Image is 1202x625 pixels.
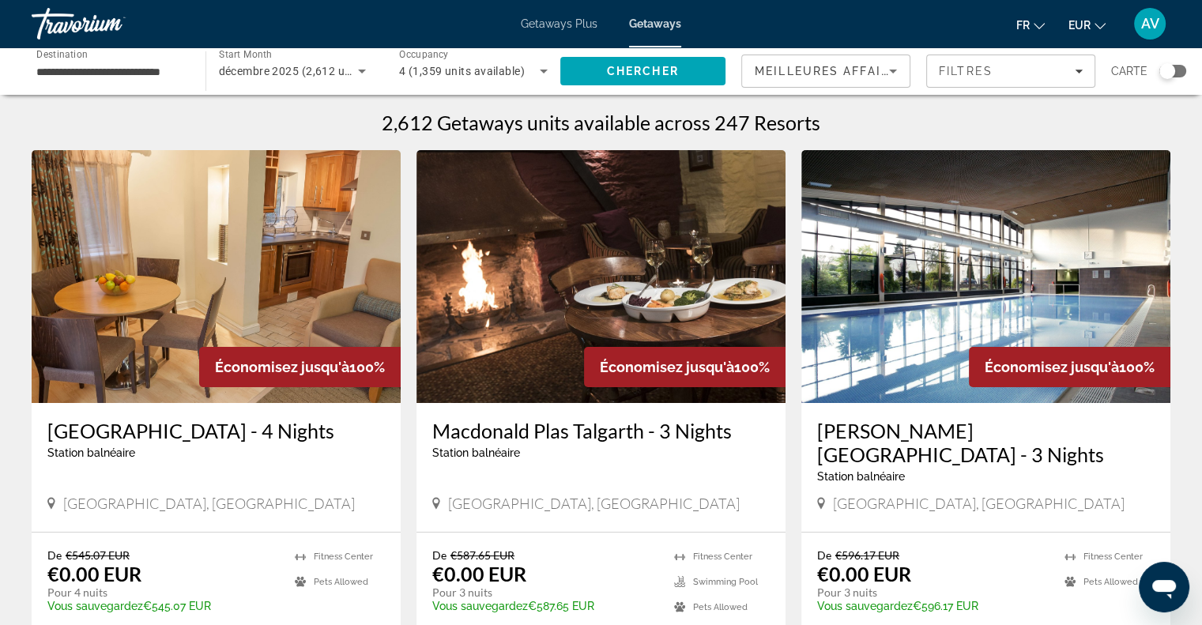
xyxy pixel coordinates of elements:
[1068,19,1091,32] span: EUR
[66,548,130,562] span: €545.07 EUR
[833,495,1125,512] span: [GEOGRAPHIC_DATA], [GEOGRAPHIC_DATA]
[835,548,899,562] span: €596.17 EUR
[399,65,525,77] span: 4 (1,359 units available)
[450,548,514,562] span: €587.65 EUR
[817,419,1155,466] a: [PERSON_NAME][GEOGRAPHIC_DATA] - 3 Nights
[939,65,993,77] span: Filtres
[1016,19,1030,32] span: fr
[219,49,272,60] span: Start Month
[985,359,1119,375] span: Économisez jusqu'à
[432,562,526,585] p: €0.00 EUR
[926,55,1095,88] button: Filters
[969,347,1170,387] div: 100%
[432,600,528,612] span: Vous sauvegardez
[215,359,349,375] span: Économisez jusqu'à
[1083,577,1138,587] span: Pets Allowed
[801,150,1170,403] img: Macdonald Forest Hills Hotel - 3 Nights
[693,552,752,562] span: Fitness Center
[47,585,279,600] p: Pour 4 nuits
[560,57,726,85] button: Search
[36,62,185,81] input: Select destination
[32,150,401,403] img: Woodford Bridge Country Club - 4 Nights
[584,347,786,387] div: 100%
[199,347,401,387] div: 100%
[314,577,368,587] span: Pets Allowed
[219,65,418,77] span: décembre 2025 (2,612 units available)
[47,562,141,585] p: €0.00 EUR
[314,552,373,562] span: Fitness Center
[432,419,770,442] a: Macdonald Plas Talgarth - 3 Nights
[47,446,135,459] span: Station balnéaire
[1139,562,1189,612] iframe: Bouton de lancement de la fenêtre de messagerie
[755,62,897,81] mat-select: Sort by
[629,17,681,30] a: Getaways
[521,17,597,30] a: Getaways Plus
[47,600,279,612] p: €545.07 EUR
[47,548,62,562] span: De
[32,3,190,44] a: Travorium
[693,602,748,612] span: Pets Allowed
[817,548,831,562] span: De
[817,585,1049,600] p: Pour 3 nuits
[607,65,679,77] span: Chercher
[448,495,740,512] span: [GEOGRAPHIC_DATA], [GEOGRAPHIC_DATA]
[416,150,786,403] img: Macdonald Plas Talgarth - 3 Nights
[432,446,520,459] span: Station balnéaire
[755,65,906,77] span: Meilleures affaires
[817,600,913,612] span: Vous sauvegardez
[1083,552,1143,562] span: Fitness Center
[1141,16,1159,32] span: AV
[600,359,734,375] span: Économisez jusqu'à
[1129,7,1170,40] button: User Menu
[693,577,758,587] span: Swimming Pool
[47,419,385,442] a: [GEOGRAPHIC_DATA] - 4 Nights
[817,562,911,585] p: €0.00 EUR
[1016,13,1045,36] button: Change language
[432,548,447,562] span: De
[432,600,658,612] p: €587.65 EUR
[399,49,449,60] span: Occupancy
[36,48,88,59] span: Destination
[1068,13,1106,36] button: Change currency
[47,600,143,612] span: Vous sauvegardez
[432,585,658,600] p: Pour 3 nuits
[817,600,1049,612] p: €596.17 EUR
[1111,60,1147,82] span: Carte
[382,111,820,134] h1: 2,612 Getaways units available across 247 Resorts
[63,495,355,512] span: [GEOGRAPHIC_DATA], [GEOGRAPHIC_DATA]
[817,470,905,483] span: Station balnéaire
